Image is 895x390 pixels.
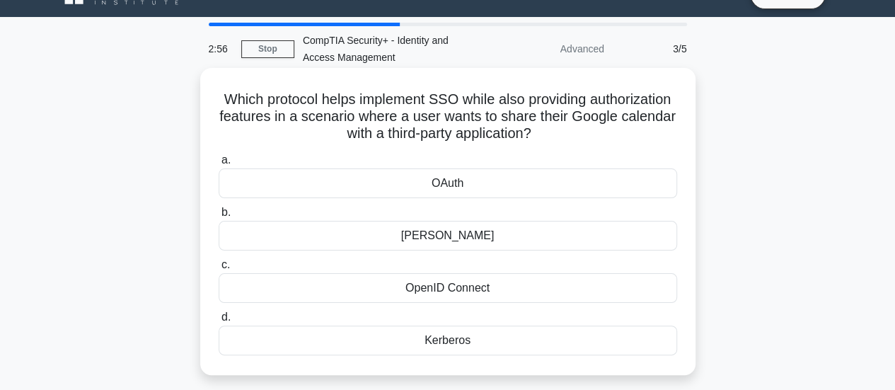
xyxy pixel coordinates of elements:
[294,26,489,71] div: CompTIA Security+ - Identity and Access Management
[219,168,677,198] div: OAuth
[489,35,613,63] div: Advanced
[221,258,230,270] span: c.
[241,40,294,58] a: Stop
[200,35,241,63] div: 2:56
[221,206,231,218] span: b.
[217,91,679,143] h5: Which protocol helps implement SSO while also providing authorization features in a scenario wher...
[219,273,677,303] div: OpenID Connect
[219,326,677,355] div: Kerberos
[221,311,231,323] span: d.
[219,221,677,251] div: [PERSON_NAME]
[613,35,695,63] div: 3/5
[221,154,231,166] span: a.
